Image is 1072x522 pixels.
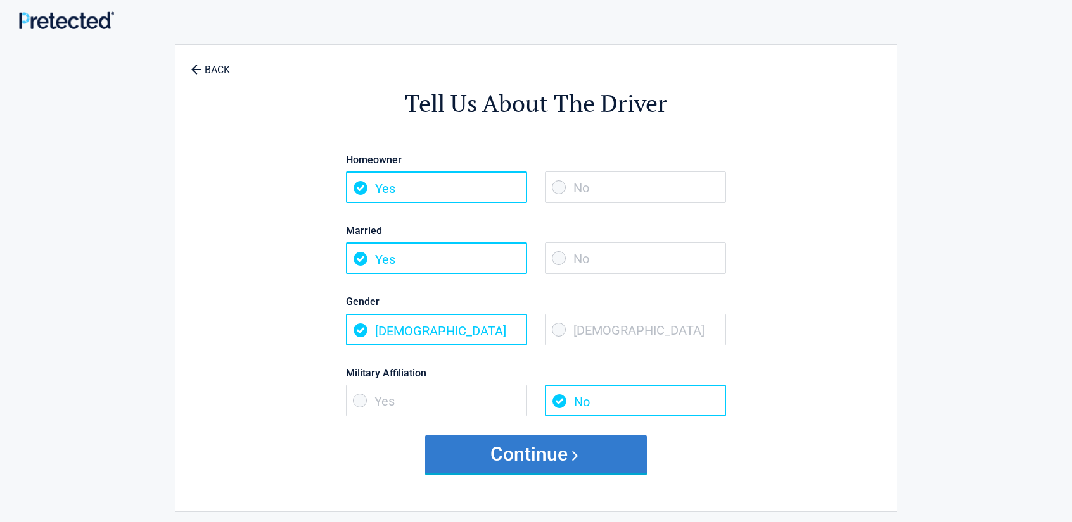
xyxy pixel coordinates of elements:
[346,151,726,168] label: Homeowner
[545,314,726,345] span: [DEMOGRAPHIC_DATA]
[245,87,827,120] h2: Tell Us About The Driver
[346,293,726,310] label: Gender
[188,53,233,75] a: BACK
[346,222,726,239] label: Married
[545,171,726,203] span: No
[545,242,726,274] span: No
[346,171,527,203] span: Yes
[346,314,527,345] span: [DEMOGRAPHIC_DATA]
[346,364,726,382] label: Military Affiliation
[346,385,527,416] span: Yes
[545,385,726,416] span: No
[19,11,114,28] img: Main Logo
[425,435,647,473] button: Continue
[346,242,527,274] span: Yes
